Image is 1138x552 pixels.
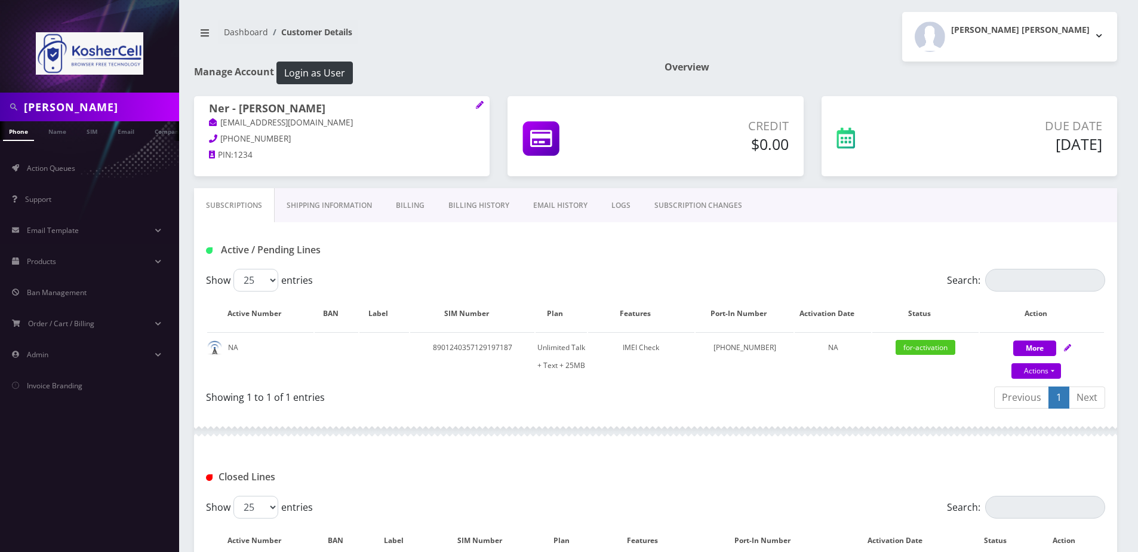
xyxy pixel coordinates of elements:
th: Status: activate to sort column ascending [872,296,979,331]
h1: Closed Lines [206,471,494,483]
span: for-activation [896,340,955,355]
a: Company [149,121,189,140]
a: Dashboard [224,26,268,38]
div: Showing 1 to 1 of 1 entries [206,385,647,404]
img: KosherCell [36,32,143,75]
a: Next [1069,387,1105,409]
label: Show entries [206,269,313,292]
th: Plan: activate to sort column ascending [536,296,587,331]
h2: [PERSON_NAME] [PERSON_NAME] [951,25,1090,35]
h1: Ner - [PERSON_NAME] [209,102,475,116]
p: Due Date [931,117,1102,135]
button: [PERSON_NAME] [PERSON_NAME] [902,12,1117,62]
input: Search in Company [24,96,176,118]
label: Search: [947,269,1105,292]
label: Search: [947,496,1105,519]
select: Showentries [233,269,278,292]
input: Search: [985,496,1105,519]
p: Credit [641,117,788,135]
a: Login as User [274,65,353,78]
th: SIM Number: activate to sort column ascending [410,296,534,331]
a: Phone [3,121,34,141]
img: default.png [207,341,222,355]
a: Previous [994,387,1049,409]
a: LOGS [599,188,642,223]
span: NA [828,342,838,352]
nav: breadcrumb [194,20,647,54]
select: Showentries [233,496,278,519]
td: NA [207,332,313,381]
span: Action Queues [27,163,75,173]
td: [PHONE_NUMBER] [696,332,793,381]
span: Admin [27,349,48,360]
td: 8901240357129197187 [410,332,534,381]
a: Billing [384,188,436,223]
button: More [1013,341,1056,356]
span: 1234 [233,149,253,160]
span: Email Template [27,225,79,235]
a: Subscriptions [194,188,275,223]
th: Active Number: activate to sort column ascending [207,296,313,331]
input: Search: [985,269,1105,292]
a: [EMAIL_ADDRESS][DOMAIN_NAME] [209,117,353,129]
div: IMEI Check [588,339,694,357]
h1: Overview [665,62,1117,73]
button: Login as User [276,62,353,84]
th: Action: activate to sort column ascending [980,296,1104,331]
a: SIM [81,121,103,140]
th: Label: activate to sort column ascending [359,296,409,331]
span: Order / Cart / Billing [28,318,94,329]
span: Invoice Branding [27,381,82,391]
span: Products [27,256,56,266]
th: Activation Date: activate to sort column ascending [795,296,871,331]
a: Name [42,121,72,140]
a: 1 [1048,387,1069,409]
td: Unlimited Talk + Text + 25MB [536,332,587,381]
h1: Manage Account [194,62,647,84]
span: [PHONE_NUMBER] [220,133,291,144]
li: Customer Details [268,26,352,38]
th: Features: activate to sort column ascending [588,296,694,331]
img: Closed Lines [206,474,213,481]
a: Billing History [436,188,521,223]
a: PIN: [209,149,233,161]
a: SUBSCRIPTION CHANGES [642,188,754,223]
h1: Active / Pending Lines [206,244,494,256]
span: Support [25,194,51,204]
a: Shipping Information [275,188,384,223]
h5: $0.00 [641,135,788,153]
th: Port-In Number: activate to sort column ascending [696,296,793,331]
h5: [DATE] [931,135,1102,153]
label: Show entries [206,496,313,519]
a: EMAIL HISTORY [521,188,599,223]
img: Active / Pending Lines [206,247,213,254]
th: BAN: activate to sort column ascending [315,296,358,331]
span: Ban Management [27,287,87,298]
a: Actions [1011,363,1061,379]
a: Email [112,121,140,140]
